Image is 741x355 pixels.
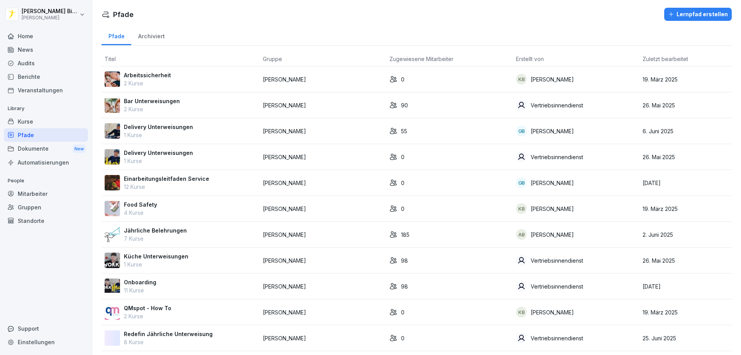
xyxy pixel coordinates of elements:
div: AB [516,229,527,240]
a: Pfade [102,25,131,45]
span: Zugewiesene Mitarbeiter [389,56,453,62]
a: Pfade [4,128,88,142]
p: [DATE] [643,179,729,187]
p: [PERSON_NAME] [263,153,383,161]
p: [PERSON_NAME] [263,127,383,135]
p: 1 Kurse [124,131,193,139]
p: 26. Mai 2025 [643,153,729,161]
p: [PERSON_NAME] [531,127,574,135]
a: DokumenteNew [4,142,88,156]
p: 185 [401,231,409,239]
p: Vertriebsinnendienst [531,153,583,161]
h1: Pfade [113,9,134,20]
a: Berichte [4,70,88,83]
p: [PERSON_NAME] [263,231,383,239]
a: Einstellungen [4,335,88,349]
p: Arbeitssicherheit [124,71,171,79]
img: xsq6pif1bkyf9agazq77nwco.png [105,279,120,294]
p: Bar Unterweisungen [124,97,180,105]
p: Vertriebsinnendienst [531,256,583,265]
p: Vertriebsinnendienst [531,334,583,342]
p: QMspot - How To [124,304,171,312]
p: 19. März 2025 [643,205,729,213]
div: GB [516,177,527,188]
p: [PERSON_NAME] [263,334,383,342]
div: Dokumente [4,142,88,156]
p: [PERSON_NAME] [263,179,383,187]
p: [PERSON_NAME] [263,75,383,83]
span: Erstellt von [516,56,544,62]
p: 6. Juni 2025 [643,127,729,135]
img: rc8itds0g1fphowyx2sxjoip.png [105,97,120,113]
p: 12 Kurse [124,183,209,191]
p: [PERSON_NAME] [22,15,78,20]
p: [PERSON_NAME] [263,282,383,290]
a: Kurse [4,115,88,128]
a: Audits [4,56,88,70]
p: 98 [401,282,408,290]
th: Gruppe [260,52,386,66]
img: cci14n8contgkr9oirf40653.png [105,175,120,190]
div: Support [4,322,88,335]
p: 0 [401,308,404,316]
span: Zuletzt bearbeitet [643,56,688,62]
a: News [4,43,88,56]
p: 19. März 2025 [643,308,729,316]
p: 0 [401,205,404,213]
div: KB [516,203,527,214]
p: Food Safety [124,200,157,209]
span: Titel [105,56,116,62]
a: Veranstaltungen [4,83,88,97]
p: 0 [401,179,404,187]
p: 19. März 2025 [643,75,729,83]
p: Einarbeitungsleitfaden Service [124,175,209,183]
p: 1 Kurse [124,157,193,165]
img: yby73j0lb4w4llsok3buwahw.png [105,253,120,268]
p: 98 [401,256,408,265]
img: srw1yey655267lmctoyr1mlm.png [105,227,120,242]
button: Lernpfad erstellen [664,8,732,21]
p: Vertriebsinnendienst [531,282,583,290]
a: Standorte [4,214,88,228]
p: People [4,175,88,187]
p: 2. Juni 2025 [643,231,729,239]
p: 26. Mai 2025 [643,101,729,109]
p: 55 [401,127,407,135]
a: Archiviert [131,25,171,45]
p: 7 Kurse [124,234,187,243]
p: 4 Kurse [124,209,157,217]
p: Redefin Jährliche Unterweisung [124,330,213,338]
p: Küche Unterweisungen [124,252,188,260]
div: KB [516,74,527,85]
p: Library [4,102,88,115]
a: Mitarbeiter [4,187,88,200]
p: [PERSON_NAME] [263,101,383,109]
p: 1 Kurse [124,260,188,268]
p: Delivery Unterweisungen [124,149,193,157]
a: Home [4,29,88,43]
a: Automatisierungen [4,156,88,169]
p: [PERSON_NAME] [263,205,383,213]
p: 0 [401,75,404,83]
p: 2 Kurse [124,79,171,87]
p: Delivery Unterweisungen [124,123,193,131]
div: KB [516,307,527,318]
img: qele8fran2jl3cgwiqa0sy26.png [105,123,120,139]
p: Onboarding [124,278,156,286]
p: [PERSON_NAME] [531,179,574,187]
div: Lernpfad erstellen [668,10,728,19]
div: GB [516,126,527,136]
a: Gruppen [4,200,88,214]
p: 26. Mai 2025 [643,256,729,265]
